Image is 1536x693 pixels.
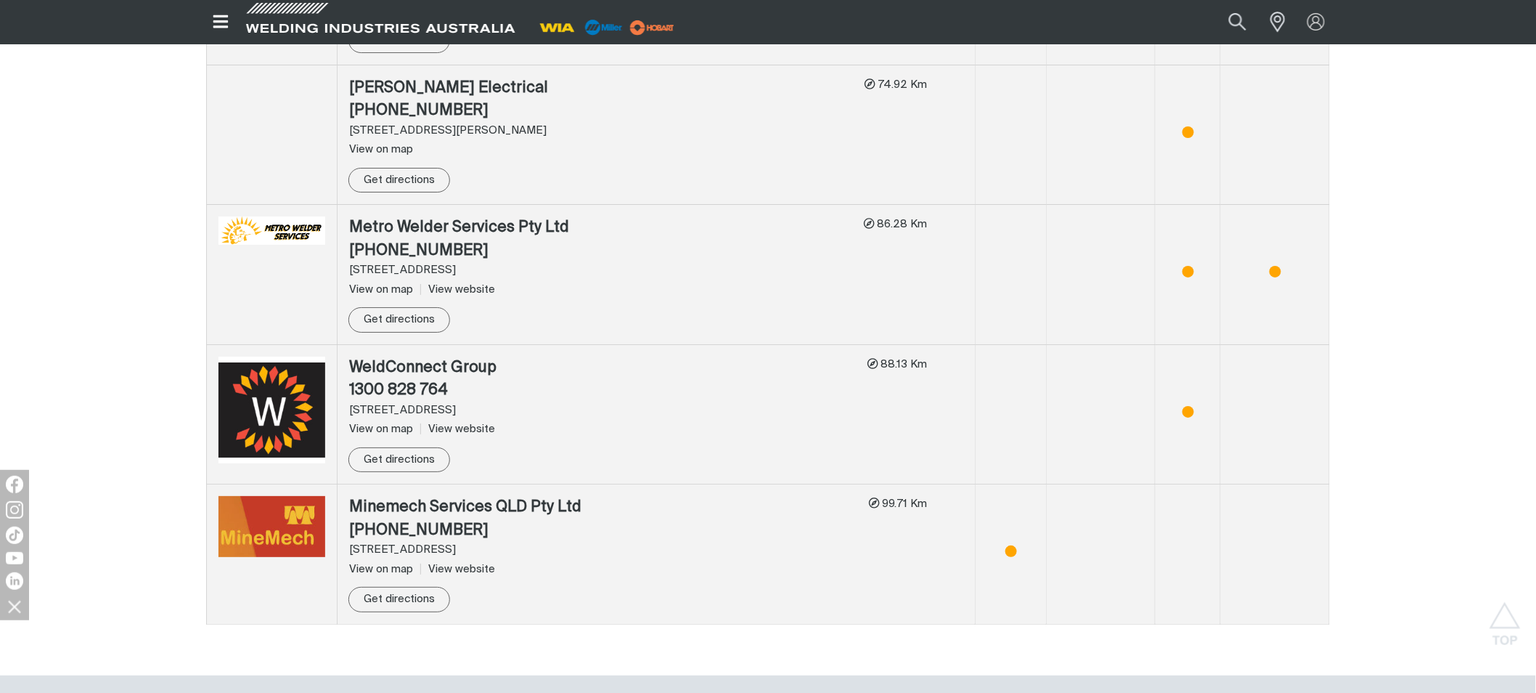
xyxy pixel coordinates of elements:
[349,402,856,419] div: [STREET_ADDRESS]
[349,240,852,263] div: [PHONE_NUMBER]
[875,79,927,90] span: 74.92 Km
[349,123,853,139] div: [STREET_ADDRESS][PERSON_NAME]
[626,22,679,33] a: miller
[349,519,857,543] div: [PHONE_NUMBER]
[420,564,495,575] a: View website
[349,77,853,100] div: [PERSON_NAME] Electrical
[1213,6,1262,38] button: Search products
[6,527,23,544] img: TikTok
[349,144,413,155] span: View on map
[880,498,927,509] span: 99.71 Km
[349,542,857,559] div: [STREET_ADDRESS]
[1489,602,1521,635] button: Scroll to top
[1195,6,1262,38] input: Product name or item number...
[2,594,27,619] img: hide socials
[6,476,23,493] img: Facebook
[6,552,23,564] img: YouTube
[349,564,413,575] span: View on map
[349,100,853,123] div: [PHONE_NUMBER]
[218,216,325,244] img: Metro Welder Services Pty Ltd
[6,572,23,590] img: LinkedIn
[348,447,450,473] a: Get directions
[875,219,927,230] span: 86.28 Km
[6,501,23,519] img: Instagram
[348,307,450,333] a: Get directions
[626,17,679,38] img: miller
[218,496,325,556] img: Minemech Services QLD Pty Ltd
[348,168,450,193] a: Get directions
[349,423,413,434] span: View on map
[349,284,413,295] span: View on map
[420,423,495,434] a: View website
[878,359,927,370] span: 88.13 Km
[349,357,856,380] div: WeldConnect Group
[349,379,856,402] div: 1300 828 764
[218,357,325,463] img: WeldConnect Group
[349,262,852,279] div: [STREET_ADDRESS]
[349,496,857,519] div: Minemech Services QLD Pty Ltd
[420,284,495,295] a: View website
[349,216,852,240] div: Metro Welder Services Pty Ltd
[348,587,450,612] a: Get directions
[218,84,222,88] img: Ron O'Donnell Electrical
